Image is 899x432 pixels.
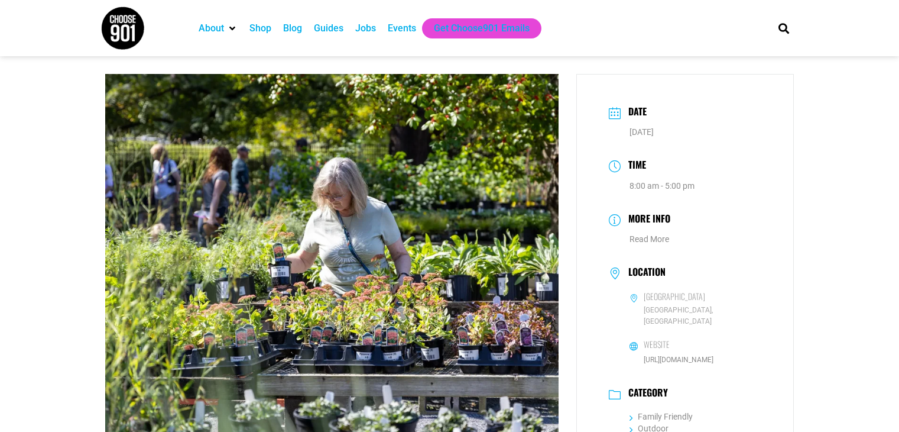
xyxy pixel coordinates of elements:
[644,356,713,364] a: [URL][DOMAIN_NAME]
[388,21,416,36] a: Events
[622,157,646,175] h3: Time
[629,127,654,137] span: [DATE]
[249,21,271,36] a: Shop
[193,18,758,38] nav: Main nav
[644,339,670,350] h6: Website
[629,234,669,244] a: Read More
[774,18,793,38] div: Search
[193,18,244,38] div: About
[434,21,530,36] a: Get Choose901 Emails
[622,266,666,281] h3: Location
[283,21,302,36] a: Blog
[644,291,705,302] h6: [GEOGRAPHIC_DATA]
[629,412,693,421] a: Family Friendly
[355,21,376,36] a: Jobs
[622,104,647,121] h3: Date
[622,387,668,401] h3: Category
[622,211,670,228] h3: More Info
[199,21,224,36] a: About
[629,181,694,191] abbr: 8:00 am - 5:00 pm
[629,305,762,327] span: [GEOGRAPHIC_DATA], [GEOGRAPHIC_DATA]
[314,21,343,36] a: Guides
